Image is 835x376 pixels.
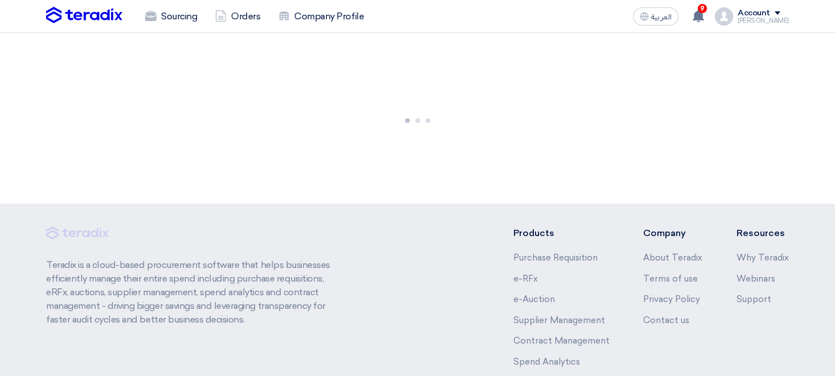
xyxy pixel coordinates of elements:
a: Spend Analytics [513,357,580,367]
a: About Teradix [643,253,702,263]
li: Company [643,226,702,240]
p: Teradix is a cloud-based procurement software that helps businesses efficiently manage their enti... [46,258,343,327]
a: Support [737,294,771,304]
a: Contract Management [513,336,610,346]
a: Contact us [643,315,689,325]
a: Company Profile [269,4,373,29]
li: Products [513,226,610,240]
a: Privacy Policy [643,294,700,304]
a: Purchase Requisition [513,253,598,263]
img: Teradix logo [46,7,122,24]
a: e-RFx [513,274,538,284]
a: Why Teradix [737,253,789,263]
img: profile_test.png [715,7,733,26]
div: Account [738,9,770,18]
a: Webinars [737,274,775,284]
span: 9 [698,4,707,13]
a: Terms of use [643,274,698,284]
a: Sourcing [136,4,206,29]
li: Resources [737,226,789,240]
a: e-Auction [513,294,555,304]
button: العربية [633,7,678,26]
span: العربية [651,13,672,21]
a: Orders [206,4,269,29]
div: [PERSON_NAME] [738,18,789,24]
a: Supplier Management [513,315,605,325]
